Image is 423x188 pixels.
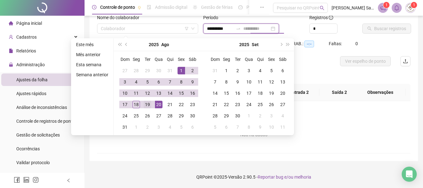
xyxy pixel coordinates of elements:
td: 2025-09-27 [277,99,288,110]
div: 24 [245,101,253,108]
td: 2025-09-06 [277,65,288,76]
label: Período [203,14,222,21]
div: H. TRAB.: [285,40,329,47]
th: Sex [176,54,187,65]
li: Esta semana [74,61,111,68]
th: Qua [243,54,255,65]
th: Seg [131,54,142,65]
div: 7 [211,78,219,86]
span: left [66,178,71,183]
div: 29 [178,112,185,120]
div: 6 [279,67,286,74]
div: 25 [256,101,264,108]
th: Observações [355,84,406,101]
div: 23 [189,101,196,108]
span: lock [9,62,13,67]
span: 0 [355,41,358,46]
div: 28 [211,112,219,120]
div: 14 [166,89,174,97]
div: 5 [211,123,219,131]
td: 2025-08-07 [164,76,176,88]
td: 2025-09-11 [255,76,266,88]
td: 2025-09-01 [131,121,142,133]
td: 2025-07-31 [164,65,176,76]
td: 2025-08-01 [176,65,187,76]
span: Página inicial [16,21,42,26]
div: 31 [121,123,129,131]
span: down [191,27,195,30]
div: 10 [268,123,275,131]
div: 3 [245,67,253,74]
div: 25 [132,112,140,120]
div: 1 [245,112,253,120]
div: 7 [166,78,174,86]
td: 2025-09-02 [232,65,243,76]
span: file-done [147,5,151,9]
div: 15 [223,89,230,97]
li: Mês anterior [74,51,111,58]
div: 13 [279,78,286,86]
td: 2025-08-11 [131,88,142,99]
td: 2025-08-19 [142,99,153,110]
div: 26 [144,112,151,120]
th: Dom [119,54,131,65]
td: 2025-09-05 [266,65,277,76]
span: Gestão de solicitações [16,132,60,137]
button: year panel [239,38,249,51]
footer: QRPoint © 2025 - 2.90.5 - [85,166,423,188]
span: file [9,49,13,53]
th: Qui [255,54,266,65]
td: 2025-08-28 [164,110,176,121]
td: 2025-09-01 [221,65,232,76]
div: 6 [223,123,230,131]
div: 3 [121,78,129,86]
td: 2025-08-29 [176,110,187,121]
div: 27 [155,112,162,120]
td: 2025-10-01 [243,110,255,121]
div: 1 [132,123,140,131]
td: 2025-09-15 [221,88,232,99]
div: 27 [279,101,286,108]
td: 2025-07-27 [119,65,131,76]
td: 2025-07-28 [131,65,142,76]
div: 21 [211,101,219,108]
span: pushpin [137,6,141,9]
div: 29 [223,112,230,120]
td: 2025-10-07 [232,121,243,133]
th: Saída 2 [319,84,359,101]
td: 2025-09-30 [232,110,243,121]
td: 2025-08-09 [187,76,198,88]
td: 2025-08-13 [153,88,164,99]
div: 11 [132,89,140,97]
div: 28 [166,112,174,120]
sup: 1 [383,2,389,8]
td: 2025-09-29 [221,110,232,121]
td: 2025-09-26 [266,99,277,110]
div: 6 [155,78,162,86]
div: 16 [189,89,196,97]
span: dashboard [238,5,243,9]
td: 2025-08-05 [142,76,153,88]
td: 2025-08-16 [187,88,198,99]
td: 2025-08-31 [119,121,131,133]
div: 4 [132,78,140,86]
th: Dom [209,54,221,65]
th: Entrada 2 [279,84,319,101]
label: Nome do colaborador [97,14,143,21]
div: 2 [234,67,241,74]
div: 8 [223,78,230,86]
span: --:-- [304,40,314,47]
td: 2025-10-08 [243,121,255,133]
div: 3 [155,123,162,131]
div: Open Intercom Messenger [402,167,417,182]
td: 2025-09-13 [277,76,288,88]
td: 2025-08-08 [176,76,187,88]
div: 19 [268,89,275,97]
span: sun [193,5,197,9]
div: 21 [166,101,174,108]
td: 2025-09-02 [142,121,153,133]
div: 9 [234,78,241,86]
span: Cadastros [16,35,37,40]
td: 2025-08-06 [153,76,164,88]
div: 10 [121,89,129,97]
